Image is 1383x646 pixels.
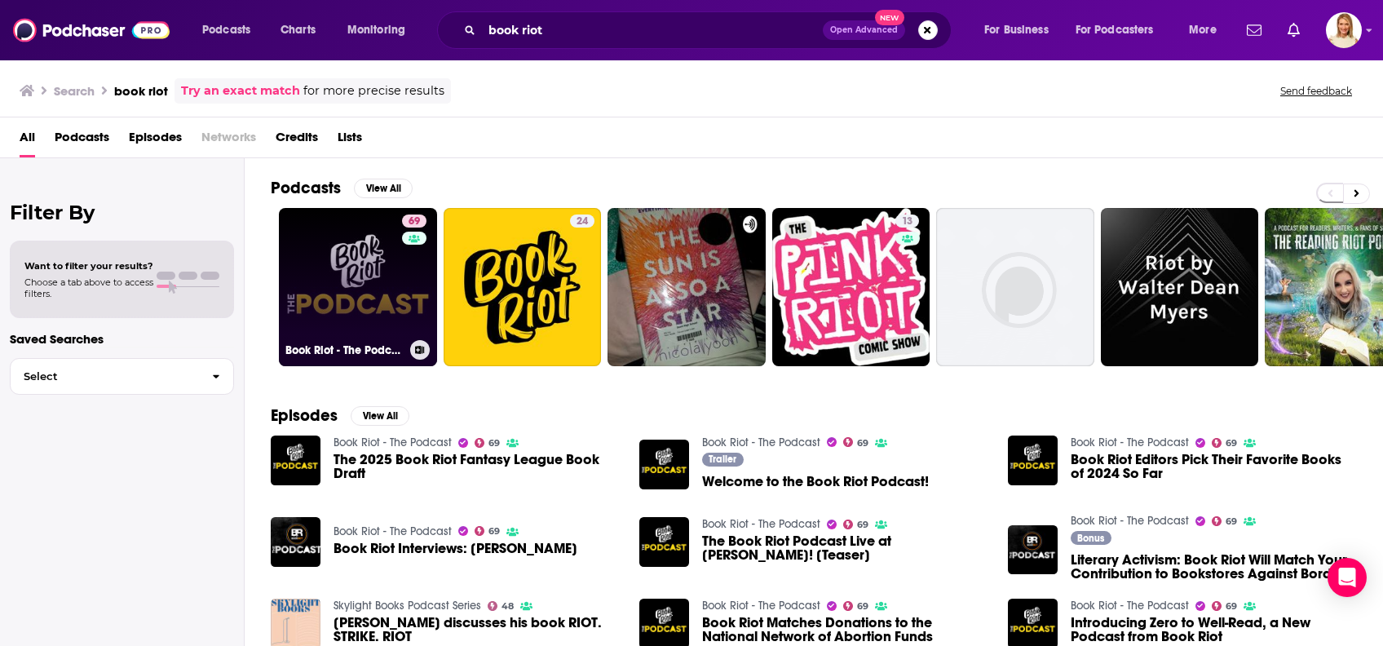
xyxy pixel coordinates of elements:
[843,601,869,611] a: 69
[709,454,736,464] span: Trailer
[271,178,413,198] a: PodcastsView All
[1178,17,1237,43] button: open menu
[1326,12,1362,48] span: Logged in as leannebush
[271,436,320,485] img: The 2025 Book Riot Fantasy League Book Draft
[702,534,988,562] span: The Book Riot Podcast Live at [PERSON_NAME]! [Teaser]
[702,436,820,449] a: Book Riot - The Podcast
[10,331,234,347] p: Saved Searches
[1071,453,1357,480] a: Book Riot Editors Pick Their Favorite Books of 2024 So Far
[1071,514,1189,528] a: Book Riot - The Podcast
[334,524,452,538] a: Book Riot - The Podcast
[285,343,404,357] h3: Book Riot - The Podcast
[1071,599,1189,613] a: Book Riot - The Podcast
[570,215,594,228] a: 24
[1008,525,1058,575] img: Literary Activism: Book Riot Will Match Your Contribution to Bookstores Against Borders
[857,603,868,610] span: 69
[129,124,182,157] span: Episodes
[895,215,919,228] a: 13
[902,214,912,230] span: 13
[482,17,823,43] input: Search podcasts, credits, & more...
[702,599,820,613] a: Book Riot - The Podcast
[1008,436,1058,485] img: Book Riot Editors Pick Their Favorite Books of 2024 So Far
[24,260,153,272] span: Want to filter your results?
[334,542,577,555] span: Book Riot Interviews: [PERSON_NAME]
[577,214,588,230] span: 24
[1189,19,1217,42] span: More
[875,10,904,25] span: New
[857,440,868,447] span: 69
[444,208,602,366] a: 24
[271,405,338,426] h2: Episodes
[279,208,437,366] a: 69Book Riot - The Podcast
[973,17,1069,43] button: open menu
[13,15,170,46] img: Podchaser - Follow, Share and Rate Podcasts
[1071,616,1357,644] a: Introducing Zero to Well-Read, a New Podcast from Book Riot
[488,528,500,535] span: 69
[1212,516,1238,526] a: 69
[334,599,481,613] a: Skylight Books Podcast Series
[843,520,869,529] a: 69
[1071,436,1189,449] a: Book Riot - The Podcast
[502,603,514,610] span: 48
[488,601,515,611] a: 48
[702,534,988,562] a: The Book Riot Podcast Live at Powell's! [Teaser]
[639,517,689,567] img: The Book Riot Podcast Live at Powell's! [Teaser]
[1212,601,1238,611] a: 69
[347,19,405,42] span: Monitoring
[702,475,929,489] span: Welcome to the Book Riot Podcast!
[1275,84,1357,98] button: Send feedback
[830,26,898,34] span: Open Advanced
[702,517,820,531] a: Book Riot - The Podcast
[843,437,869,447] a: 69
[271,517,320,567] img: Book Riot Interviews: Zen Cho
[336,17,426,43] button: open menu
[1281,16,1306,44] a: Show notifications dropdown
[1076,19,1154,42] span: For Podcasters
[114,83,168,99] h3: book riot
[1077,533,1104,543] span: Bonus
[20,124,35,157] a: All
[354,179,413,198] button: View All
[488,440,500,447] span: 69
[276,124,318,157] a: Credits
[55,124,109,157] a: Podcasts
[1071,553,1357,581] a: Literary Activism: Book Riot Will Match Your Contribution to Bookstores Against Borders
[453,11,967,49] div: Search podcasts, credits, & more...
[1326,12,1362,48] button: Show profile menu
[191,17,272,43] button: open menu
[1240,16,1268,44] a: Show notifications dropdown
[351,406,409,426] button: View All
[823,20,905,40] button: Open AdvancedNew
[1226,603,1237,610] span: 69
[702,616,988,644] span: Book Riot Matches Donations to the National Network of Abortion Funds
[334,436,452,449] a: Book Riot - The Podcast
[338,124,362,157] a: Lists
[334,453,620,480] a: The 2025 Book Riot Fantasy League Book Draft
[54,83,95,99] h3: Search
[24,277,153,299] span: Choose a tab above to access filters.
[271,405,409,426] a: EpisodesView All
[475,526,501,536] a: 69
[1326,12,1362,48] img: User Profile
[334,542,577,555] a: Book Riot Interviews: Zen Cho
[1226,440,1237,447] span: 69
[402,215,426,228] a: 69
[857,521,868,529] span: 69
[11,371,199,382] span: Select
[639,440,689,489] img: Welcome to the Book Riot Podcast!
[1328,558,1367,597] div: Open Intercom Messenger
[202,19,250,42] span: Podcasts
